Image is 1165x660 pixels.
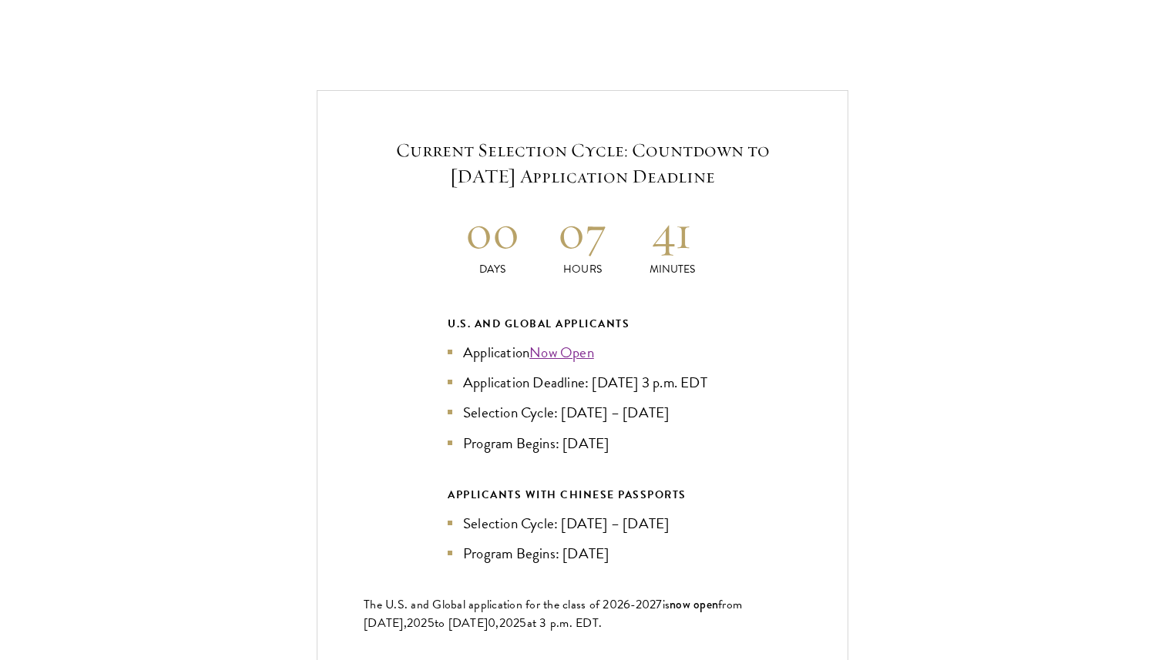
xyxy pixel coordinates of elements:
li: Selection Cycle: [DATE] – [DATE] [448,512,717,534]
a: Now Open [529,341,594,364]
li: Program Begins: [DATE] [448,432,717,454]
h2: 00 [448,203,538,261]
span: 202 [407,614,428,632]
span: is [663,595,670,614]
span: 0 [488,614,495,632]
span: 6 [623,595,630,614]
div: U.S. and Global Applicants [448,314,717,333]
span: to [DATE] [435,614,488,632]
span: 202 [499,614,520,632]
li: Application [448,341,717,364]
p: Hours [538,261,628,277]
span: at 3 p.m. EDT. [527,614,603,632]
span: now open [670,595,718,613]
p: Days [448,261,538,277]
li: Selection Cycle: [DATE] – [DATE] [448,401,717,424]
span: 5 [428,614,435,632]
div: APPLICANTS WITH CHINESE PASSPORTS [448,485,717,504]
h5: Current Selection Cycle: Countdown to [DATE] Application Deadline [364,137,801,189]
p: Minutes [627,261,717,277]
h2: 07 [538,203,628,261]
li: Application Deadline: [DATE] 3 p.m. EDT [448,371,717,394]
h2: 41 [627,203,717,261]
span: from [DATE], [364,595,742,632]
span: 7 [656,595,662,614]
span: -202 [630,595,656,614]
span: 5 [519,614,526,632]
span: The U.S. and Global application for the class of 202 [364,595,623,614]
span: , [495,614,499,632]
li: Program Begins: [DATE] [448,542,717,565]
